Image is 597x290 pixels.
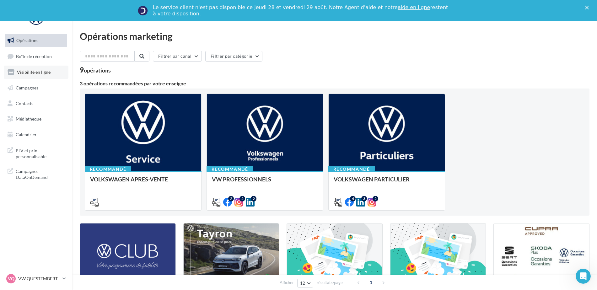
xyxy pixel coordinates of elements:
[4,128,68,141] a: Calendrier
[205,51,262,62] button: Filtrer par catégorie
[16,146,65,160] span: PLV et print personnalisable
[228,196,234,201] div: 2
[138,6,148,16] img: Profile image for Service-Client
[90,176,168,183] span: VOLKSWAGEN APRES-VENTE
[16,100,33,106] span: Contacts
[373,196,378,201] div: 2
[80,31,589,41] div: Opérations marketing
[251,196,256,201] div: 2
[16,38,38,43] span: Opérations
[4,66,68,79] a: Visibilité en ligne
[4,34,68,47] a: Opérations
[4,164,68,183] a: Campagnes DataOnDemand
[16,116,41,121] span: Médiathèque
[4,144,68,162] a: PLV et print personnalisable
[80,81,589,86] div: 3 opérations recommandées par votre enseigne
[239,196,245,201] div: 2
[207,166,253,173] div: Recommandé
[17,69,51,75] span: Visibilité en ligne
[350,196,356,201] div: 4
[585,6,591,9] div: Fermer
[300,281,305,286] span: 12
[153,51,202,62] button: Filtrer par canal
[212,176,271,183] span: VW PROFESSIONNELS
[297,279,313,287] button: 12
[576,269,591,284] iframe: Intercom live chat
[398,4,430,10] a: aide en ligne
[334,176,410,183] span: VOLKSWAGEN PARTICULIER
[4,81,68,94] a: Campagnes
[153,4,449,17] div: Le service client n'est pas disponible ce jeudi 28 et vendredi 29 août. Notre Agent d'aide et not...
[4,50,68,63] a: Boîte de réception
[85,166,131,173] div: Recommandé
[317,280,343,286] span: résultats/page
[280,280,294,286] span: Afficher
[5,273,67,285] a: VQ VW QUESTEMBERT
[361,196,367,201] div: 3
[16,53,52,59] span: Boîte de réception
[84,67,111,73] div: opérations
[8,276,14,282] span: VQ
[16,167,65,180] span: Campagnes DataOnDemand
[328,166,375,173] div: Recommandé
[4,112,68,126] a: Médiathèque
[16,132,37,137] span: Calendrier
[16,85,38,90] span: Campagnes
[80,67,111,73] div: 9
[366,277,376,287] span: 1
[18,276,60,282] p: VW QUESTEMBERT
[4,97,68,110] a: Contacts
